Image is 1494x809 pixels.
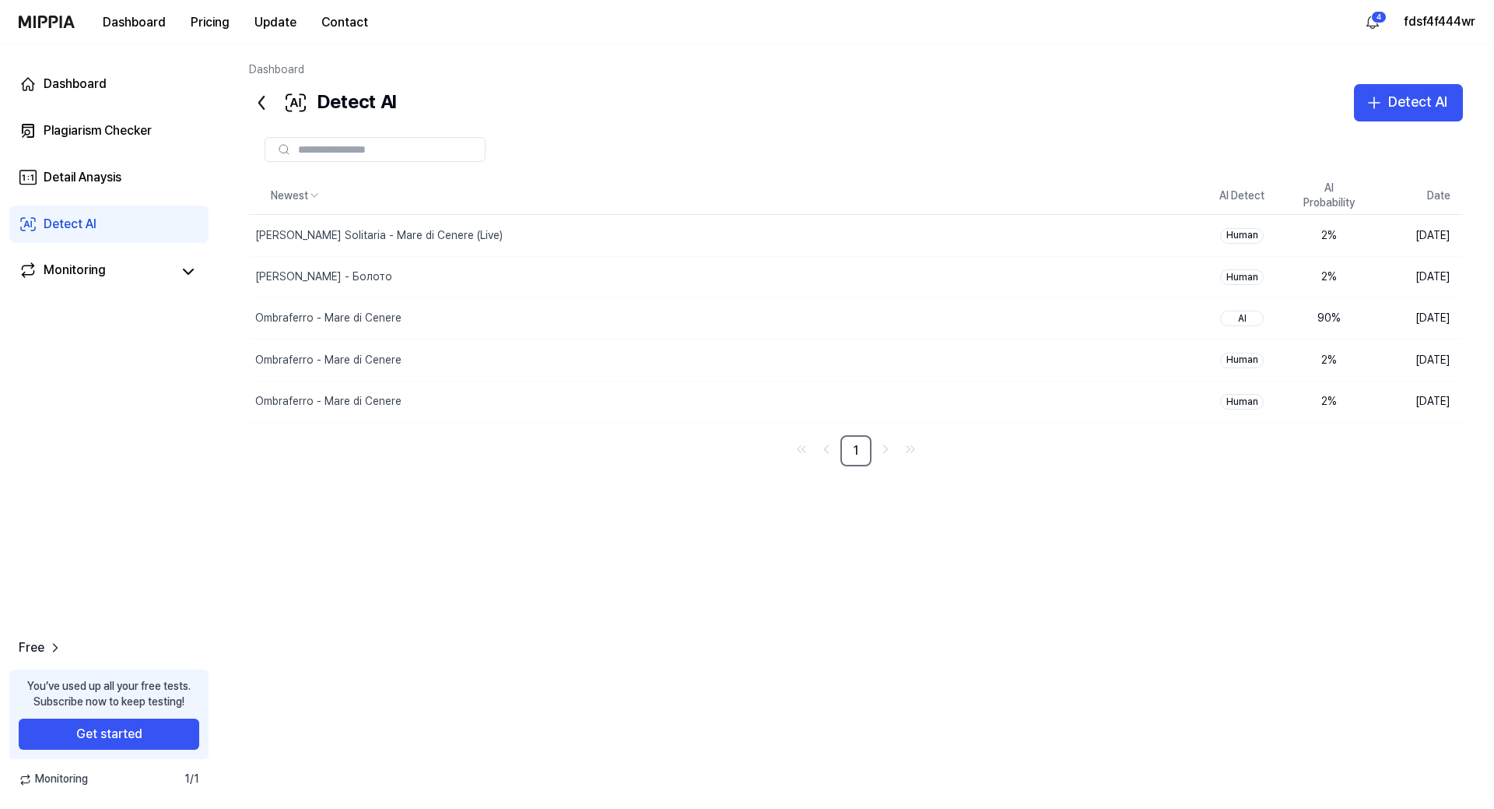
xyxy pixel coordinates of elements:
[44,215,96,234] div: Detect AI
[249,63,304,76] a: Dashboard
[19,261,171,283] a: Monitoring
[9,65,209,103] a: Dashboard
[184,772,199,787] span: 1 / 1
[309,7,381,38] button: Contact
[1373,178,1463,215] th: Date
[44,75,107,93] div: Dashboard
[900,438,921,460] a: Go to last page
[19,16,75,28] img: logo
[255,269,392,285] div: [PERSON_NAME] - Болото
[9,206,209,243] a: Detect AI
[1404,12,1475,31] button: fdsf4f444wr
[44,168,121,187] div: Detail Anaysis
[44,261,106,283] div: Monitoring
[1371,11,1387,23] div: 4
[27,679,191,709] div: You’ve used up all your free tests. Subscribe now to keep testing!
[1298,394,1360,410] div: 2 %
[44,121,152,140] div: Plagiarism Checker
[1298,269,1360,285] div: 2 %
[875,438,896,460] a: Go to next page
[1388,91,1447,114] div: Detect AI
[1220,269,1264,285] div: Human
[840,435,871,466] a: 1
[9,112,209,149] a: Plagiarism Checker
[1354,84,1463,121] button: Detect AI
[242,7,309,38] button: Update
[1220,353,1264,368] div: Human
[1373,381,1463,422] td: [DATE]
[19,638,44,657] span: Free
[1373,339,1463,381] td: [DATE]
[9,159,209,196] a: Detail Anaysis
[1220,228,1264,244] div: Human
[1360,9,1385,34] button: 알림4
[1363,12,1382,31] img: 알림
[1373,256,1463,297] td: [DATE]
[1298,311,1360,326] div: 90 %
[1198,178,1285,215] th: AI Detect
[19,638,63,657] a: Free
[255,311,402,326] div: Ombraferro - Mare di Cenere
[19,719,199,750] button: Get started
[90,7,178,38] button: Dashboard
[249,435,1463,466] nav: pagination
[1373,215,1463,256] td: [DATE]
[1373,297,1463,339] td: [DATE]
[178,7,242,38] button: Pricing
[242,1,309,44] a: Update
[815,438,837,460] a: Go to previous page
[255,394,402,410] div: Ombraferro - Mare di Cenere
[791,438,812,460] a: Go to first page
[1220,394,1264,410] div: Human
[1220,311,1264,326] div: AI
[255,228,503,244] div: [PERSON_NAME] Solitaria - Mare di Cenere (Live)
[1285,178,1373,215] th: AI Probability
[1298,228,1360,244] div: 2 %
[249,84,396,121] div: Detect AI
[19,772,88,787] span: Monitoring
[255,353,402,368] div: Ombraferro - Mare di Cenere
[1298,353,1360,368] div: 2 %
